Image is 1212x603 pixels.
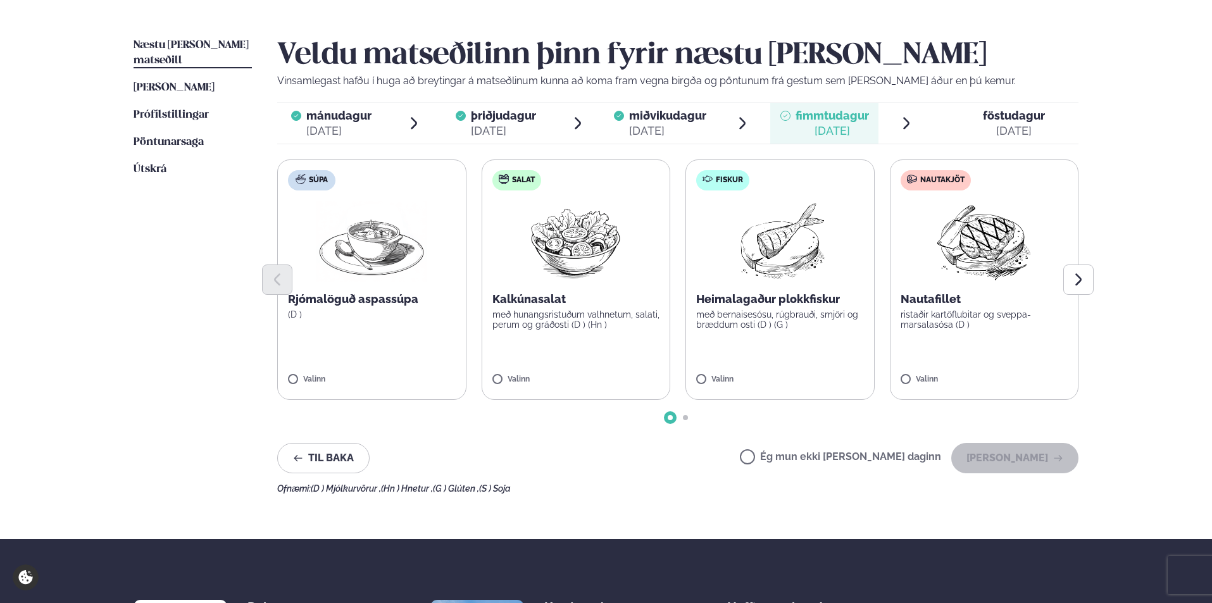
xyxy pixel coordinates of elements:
span: föstudagur [983,109,1045,122]
a: Pöntunarsaga [134,135,204,150]
p: Nautafillet [901,292,1068,307]
p: Vinsamlegast hafðu í huga að breytingar á matseðlinum kunna að koma fram vegna birgða og pöntunum... [277,73,1078,89]
p: (D ) [288,309,456,320]
span: (D ) Mjólkurvörur , [311,483,381,494]
p: Heimalagaður plokkfiskur [696,292,864,307]
div: [DATE] [796,123,869,139]
img: soup.svg [296,174,306,184]
span: Nautakjöt [920,175,965,185]
img: Beef-Meat.png [928,201,1040,282]
span: (Hn ) Hnetur , [381,483,433,494]
button: Previous slide [262,264,292,295]
p: með bernaisesósu, rúgbrauði, smjöri og bræddum osti (D ) (G ) [696,309,864,330]
button: Next slide [1063,264,1094,295]
img: Soup.png [316,201,427,282]
p: Kalkúnasalat [492,292,660,307]
p: með hunangsristuðum valhnetum, salati, perum og gráðosti (D ) (Hn ) [492,309,660,330]
button: [PERSON_NAME] [951,443,1078,473]
a: Næstu [PERSON_NAME] matseðill [134,38,252,68]
span: Næstu [PERSON_NAME] matseðill [134,40,249,66]
div: [DATE] [306,123,372,139]
p: Rjómalöguð aspassúpa [288,292,456,307]
div: [DATE] [471,123,536,139]
a: Útskrá [134,162,166,177]
img: beef.svg [907,174,917,184]
div: [DATE] [983,123,1045,139]
span: Útskrá [134,164,166,175]
span: þriðjudagur [471,109,536,122]
div: [DATE] [629,123,706,139]
img: Salad.png [520,201,632,282]
span: Súpa [309,175,328,185]
span: [PERSON_NAME] [134,82,215,93]
div: Ofnæmi: [277,483,1078,494]
span: mánudagur [306,109,372,122]
span: fimmtudagur [796,109,869,122]
a: Cookie settings [13,564,39,590]
img: Fish.png [724,201,836,282]
span: miðvikudagur [629,109,706,122]
span: Pöntunarsaga [134,137,204,147]
img: salad.svg [499,174,509,184]
span: Prófílstillingar [134,109,209,120]
h2: Veldu matseðilinn þinn fyrir næstu [PERSON_NAME] [277,38,1078,73]
a: Prófílstillingar [134,108,209,123]
span: Salat [512,175,535,185]
img: fish.svg [703,174,713,184]
span: Fiskur [716,175,743,185]
span: (G ) Glúten , [433,483,479,494]
span: (S ) Soja [479,483,511,494]
p: ristaðir kartöflubitar og sveppa- marsalasósa (D ) [901,309,1068,330]
span: Go to slide 2 [683,415,688,420]
span: Go to slide 1 [668,415,673,420]
button: Til baka [277,443,370,473]
a: [PERSON_NAME] [134,80,215,96]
